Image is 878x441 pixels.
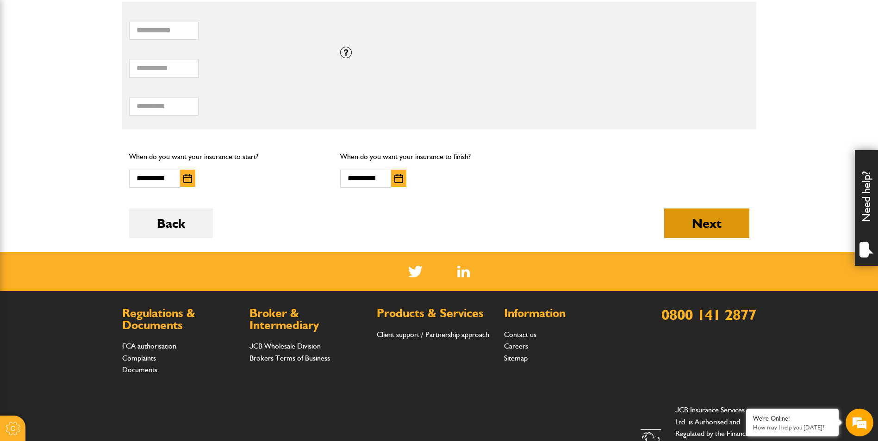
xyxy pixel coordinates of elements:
[504,354,528,362] a: Sitemap
[504,330,536,339] a: Contact us
[183,174,192,183] img: Choose date
[48,52,156,64] div: Chat with us now
[504,342,528,350] a: Careers
[504,307,622,319] h2: Information
[377,330,489,339] a: Client support / Partnership approach
[16,51,39,64] img: d_20077148190_company_1631870298795_20077148190
[340,151,538,163] p: When do you want your insurance to finish?
[129,151,327,163] p: When do you want your insurance to start?
[152,5,174,27] div: Minimize live chat window
[753,415,832,423] div: We're Online!
[122,342,176,350] a: FCA authorisation
[855,150,878,266] div: Need help?
[129,208,213,238] button: Back
[12,140,169,160] input: Enter your phone number
[377,307,495,319] h2: Products & Services
[457,266,470,277] img: Linked In
[122,307,240,331] h2: Regulations & Documents
[12,86,169,106] input: Enter your last name
[249,307,367,331] h2: Broker & Intermediary
[457,266,470,277] a: LinkedIn
[408,266,423,277] img: Twitter
[122,365,157,374] a: Documents
[661,306,756,324] a: 0800 141 2877
[12,167,169,277] textarea: Type your message and hit 'Enter'
[664,208,749,238] button: Next
[122,354,156,362] a: Complaints
[12,113,169,133] input: Enter your email address
[753,424,832,431] p: How may I help you today?
[126,285,168,297] em: Start Chat
[249,342,321,350] a: JCB Wholesale Division
[394,174,403,183] img: Choose date
[249,354,330,362] a: Brokers Terms of Business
